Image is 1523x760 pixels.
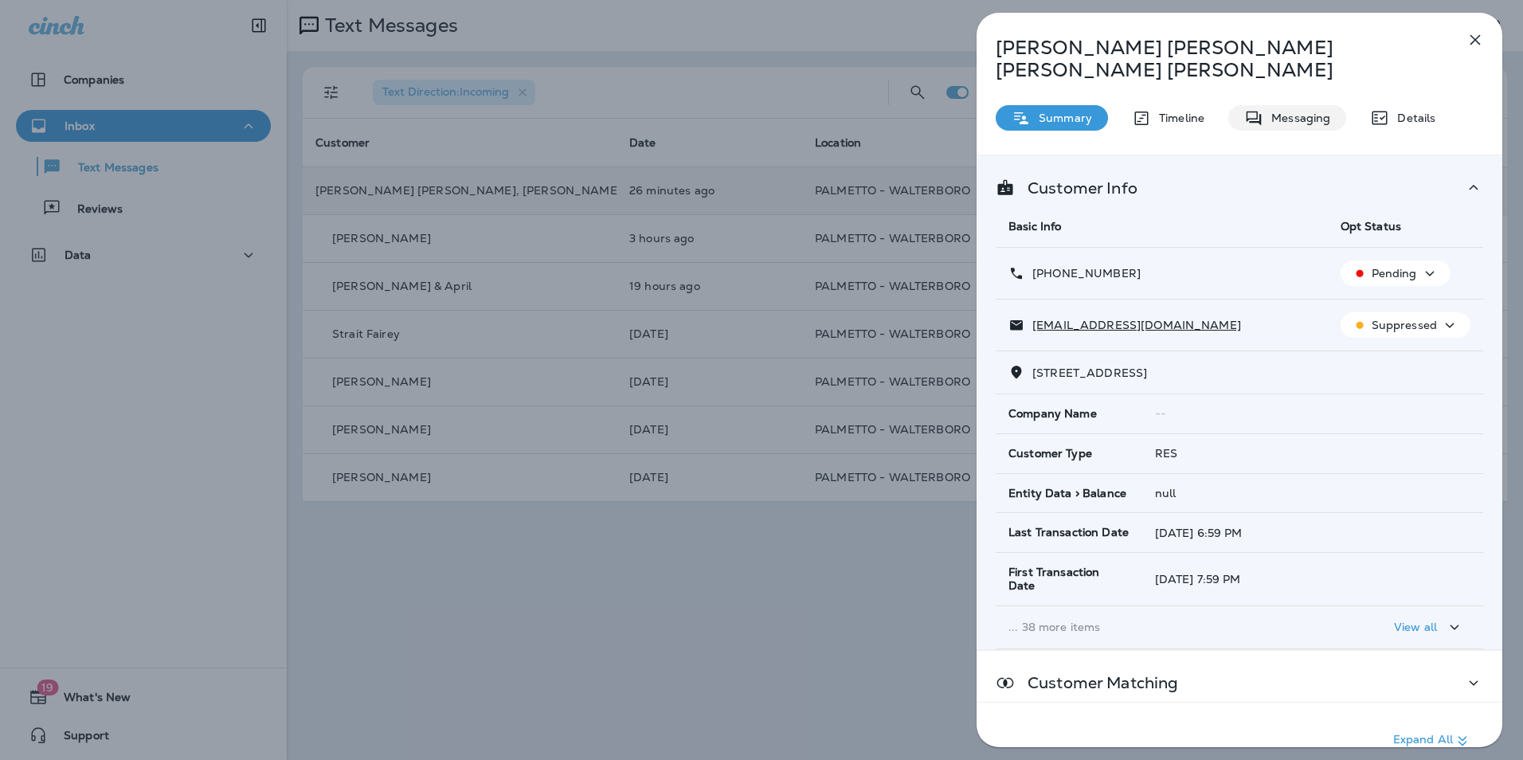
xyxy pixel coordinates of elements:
span: Company Name [1008,407,1097,421]
span: Last Transaction Date [1008,526,1129,539]
button: Expand All [1387,727,1478,755]
button: Suppressed [1341,312,1470,338]
p: Pending [1372,267,1417,280]
p: Details [1389,112,1435,124]
p: Customer Matching [1015,676,1178,689]
p: [PHONE_NUMBER] [1024,267,1141,280]
button: View all [1388,613,1470,642]
p: Expand All [1393,731,1472,750]
span: [DATE] 7:59 PM [1155,572,1241,586]
p: Timeline [1151,112,1204,124]
span: [STREET_ADDRESS] [1032,366,1147,380]
span: Opt Status [1341,219,1401,233]
span: [DATE] 6:59 PM [1155,526,1243,540]
p: View all [1394,621,1437,633]
span: Basic Info [1008,219,1061,233]
p: [EMAIL_ADDRESS][DOMAIN_NAME] [1024,319,1241,331]
span: RES [1155,446,1177,460]
p: ... 38 more items [1008,621,1315,633]
p: Summary [1031,112,1092,124]
p: Messaging [1263,112,1330,124]
p: Suppressed [1372,319,1437,331]
span: Customer Type [1008,447,1092,460]
span: First Transaction Date [1008,566,1130,593]
span: null [1155,486,1177,500]
span: Entity Data > Balance [1008,487,1126,500]
span: -- [1155,406,1166,421]
button: Pending [1341,261,1451,286]
p: Customer Info [1015,182,1137,194]
p: [PERSON_NAME] [PERSON_NAME] [PERSON_NAME] [PERSON_NAME] [996,37,1431,81]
